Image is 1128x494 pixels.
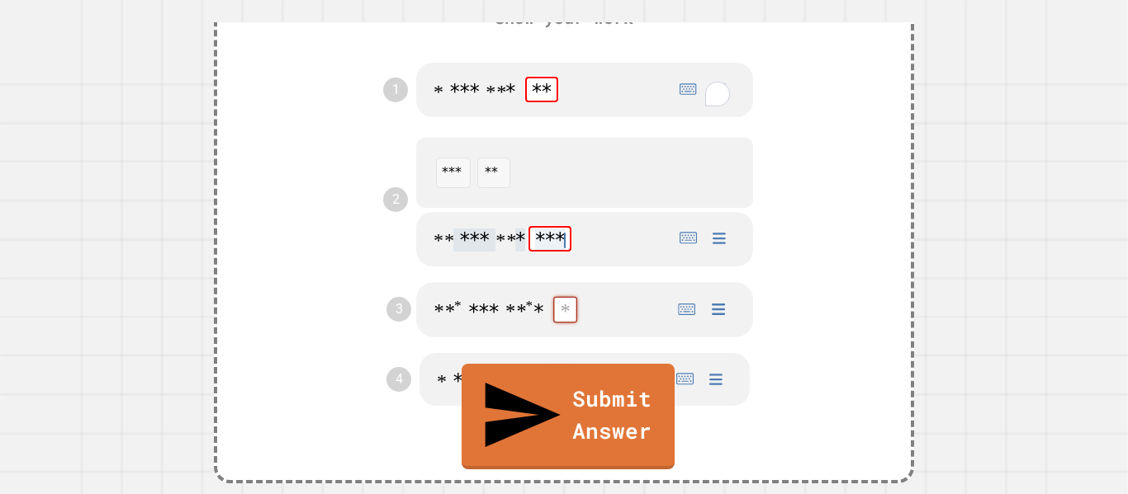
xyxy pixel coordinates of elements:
a: 4 [386,367,411,392]
a: Submit Answer [462,364,675,469]
math-field: To enrich screen reader interactions, please activate Accessibility in Grammarly extension settings [416,63,753,117]
a: 3 [386,297,411,322]
a: 2 [383,187,408,212]
a: 1 [383,78,408,102]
